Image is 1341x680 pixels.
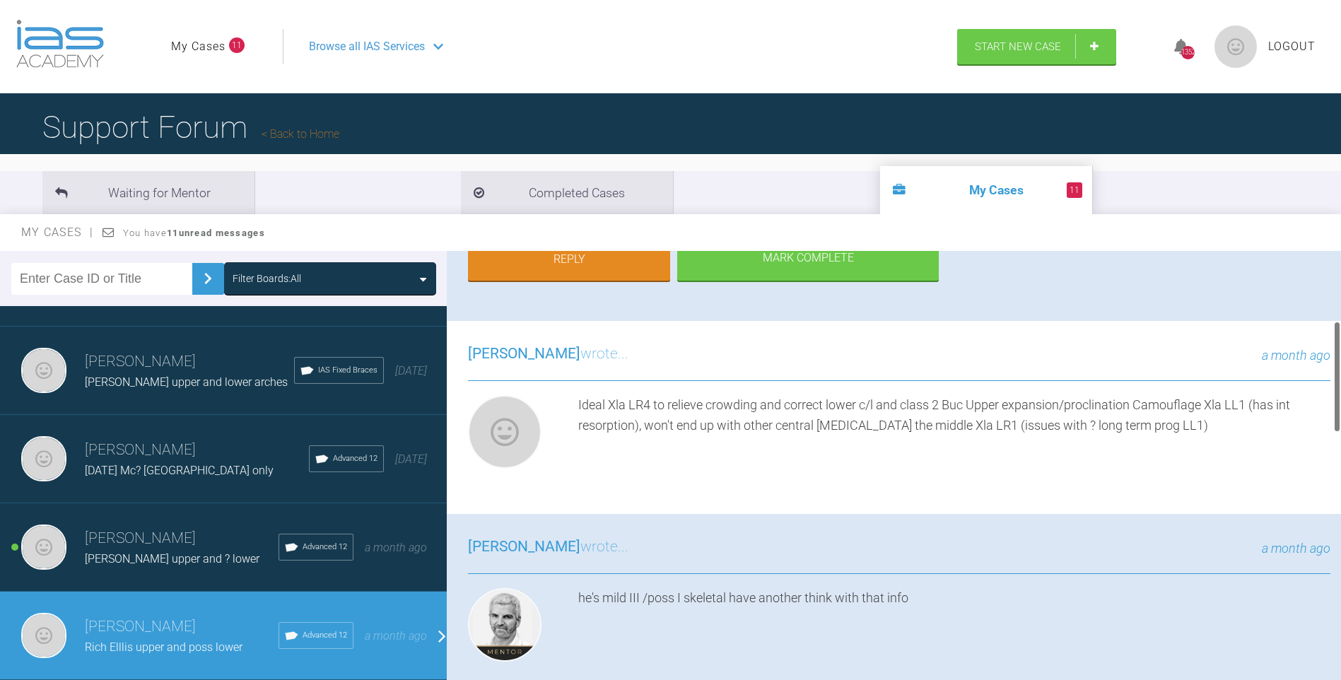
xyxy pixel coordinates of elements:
div: Filter Boards: All [233,271,301,286]
h3: [PERSON_NAME] [85,615,279,639]
li: Completed Cases [461,171,673,214]
img: Neil Fearns [21,524,66,570]
a: Back to Home [262,127,339,141]
span: 11 [229,37,245,53]
div: Ideal Xla LR4 to relieve crowding and correct lower c/l and class 2 Buc Upper expansion/proclinat... [578,395,1330,474]
span: [DATE] [395,452,427,466]
img: Neil Fearns [21,348,66,393]
li: My Cases [880,166,1092,214]
div: Mark Complete [677,238,939,281]
h3: wrote... [468,342,628,366]
a: My Cases [171,37,226,56]
span: [DATE] Mc? [GEOGRAPHIC_DATA] only [85,464,274,477]
span: [PERSON_NAME] upper and lower arches [85,375,288,389]
span: a month ago [365,629,427,643]
span: Advanced 12 [333,452,377,465]
div: he's mild III /poss I skeletal have another think with that info [578,588,1330,667]
span: a month ago [365,541,427,554]
img: chevronRight.28bd32b0.svg [197,267,219,290]
h3: [PERSON_NAME] [85,438,309,462]
h3: [PERSON_NAME] [85,350,294,374]
img: Neil Fearns [468,395,541,469]
img: logo-light.3e3ef733.png [16,20,104,68]
a: Logout [1268,37,1316,56]
span: Start New Case [975,40,1061,53]
span: [PERSON_NAME] [468,345,580,362]
h3: [PERSON_NAME] [85,527,279,551]
span: Browse all IAS Services [309,37,425,56]
a: Start New Case [957,29,1116,64]
strong: 11 unread messages [167,228,265,238]
img: Neil Fearns [21,436,66,481]
span: Advanced 12 [303,541,347,553]
div: 1352 [1181,46,1195,59]
span: a month ago [1262,348,1330,363]
span: Rich Elllis upper and poss lower [85,640,242,654]
span: a month ago [1262,541,1330,556]
h3: wrote... [468,535,628,559]
a: Reply [468,238,670,281]
span: Advanced 12 [303,629,347,642]
h1: Support Forum [42,102,339,152]
span: [DATE] [395,364,427,377]
span: IAS Fixed Braces [318,364,377,377]
input: Enter Case ID or Title [11,263,192,295]
span: You have [123,228,265,238]
span: [PERSON_NAME] [468,538,580,555]
span: 11 [1067,182,1082,198]
img: Neil Fearns [21,613,66,658]
span: [PERSON_NAME] upper and ? lower [85,552,259,565]
li: Waiting for Mentor [42,171,254,214]
img: Ross Hobson [468,588,541,662]
span: My Cases [21,225,94,239]
img: profile.png [1214,25,1257,68]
